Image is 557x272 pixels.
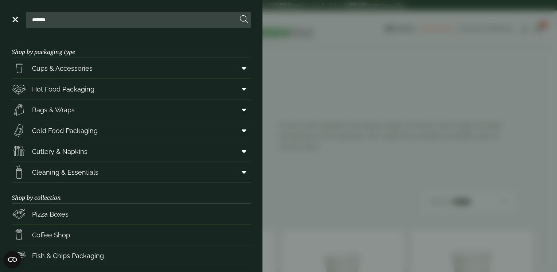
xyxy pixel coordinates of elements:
span: Cold Food Packaging [32,126,98,136]
a: Cutlery & Napkins [12,141,251,162]
img: FishNchip_box.svg [12,248,26,263]
a: Cups & Accessories [12,58,251,78]
a: Hot Food Packaging [12,79,251,99]
span: Pizza Boxes [32,209,69,219]
h3: Shop by packaging type [12,37,251,58]
a: Cold Food Packaging [12,120,251,141]
span: Cleaning & Essentials [32,167,98,177]
img: PintNhalf_cup.svg [12,61,26,75]
span: Cups & Accessories [32,63,93,73]
a: Coffee Shop [12,225,251,245]
img: Paper_carriers.svg [12,102,26,117]
span: Cutlery & Napkins [32,147,87,156]
h3: Shop by collection [12,183,251,204]
img: Pizza_boxes.svg [12,207,26,221]
a: Cleaning & Essentials [12,162,251,182]
img: HotDrink_paperCup.svg [12,228,26,242]
button: Open CMP widget [4,251,21,268]
a: Pizza Boxes [12,204,251,224]
a: Fish & Chips Packaging [12,245,251,266]
span: Hot Food Packaging [32,84,94,94]
span: Bags & Wraps [32,105,75,115]
span: Coffee Shop [32,230,70,240]
img: open-wipe.svg [12,165,26,179]
span: Fish & Chips Packaging [32,251,104,261]
a: Bags & Wraps [12,100,251,120]
img: Sandwich_box.svg [12,123,26,138]
img: Cutlery.svg [12,144,26,159]
img: Deli_box.svg [12,82,26,96]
